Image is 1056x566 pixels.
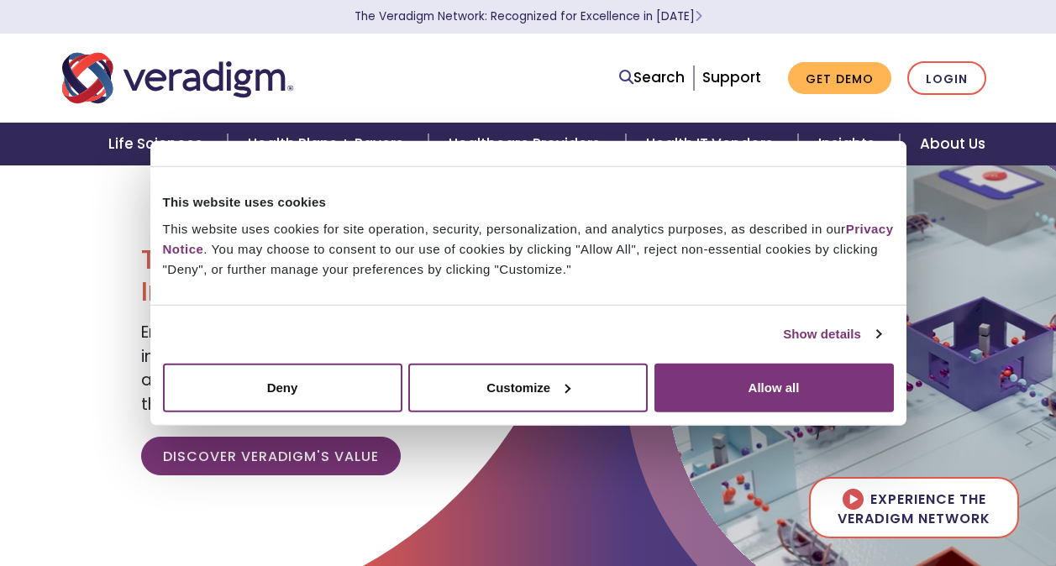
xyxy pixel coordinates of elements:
[163,221,894,255] a: Privacy Notice
[783,324,880,344] a: Show details
[163,363,402,411] button: Deny
[163,218,894,279] div: This website uses cookies for site operation, security, personalization, and analytics purposes, ...
[141,244,515,308] h1: Transforming Health, Insightfully®
[408,363,648,411] button: Customize
[619,66,685,89] a: Search
[428,123,625,165] a: Healthcare Providers
[788,62,891,95] a: Get Demo
[163,192,894,212] div: This website uses cookies
[654,363,894,411] button: Allow all
[88,123,228,165] a: Life Sciences
[798,123,900,165] a: Insights
[900,123,1006,165] a: About Us
[141,437,401,475] a: Discover Veradigm's Value
[702,67,761,87] a: Support
[141,321,511,416] span: Empowering our clients with trusted data, insights, and solutions to help reduce costs and improv...
[355,8,702,24] a: The Veradigm Network: Recognized for Excellence in [DATE]Learn More
[228,123,428,165] a: Health Plans + Payers
[62,50,293,106] img: Veradigm logo
[626,123,798,165] a: Health IT Vendors
[907,61,986,96] a: Login
[695,8,702,24] span: Learn More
